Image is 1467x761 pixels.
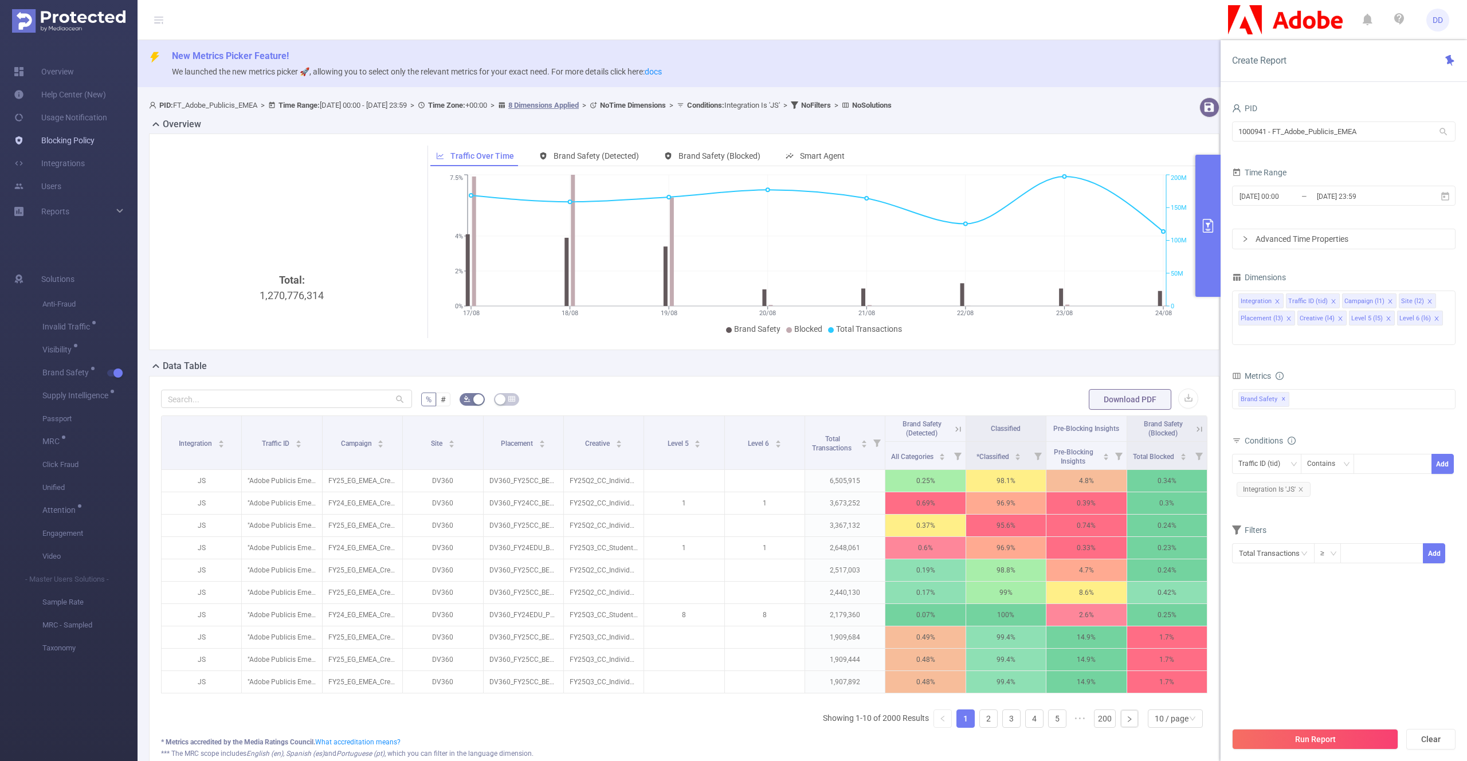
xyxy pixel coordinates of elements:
span: All Categories [891,453,935,461]
p: JS [162,604,241,626]
span: % [426,395,432,404]
p: FY25Q2_CC_Individual_CCIAllApps_tr_tr_Imaginarium_AN_728x90_NA_BAU.gif [5366119] [564,470,644,492]
span: > [831,101,842,109]
p: FY25Q2_CC_Individual_CCIAllApps_tr_tr_Imaginarium_AN_300x600_NA_BAU.gif [5366089] [564,559,644,581]
span: Brand Safety (Detected) [554,151,639,160]
span: Creative [585,440,611,448]
p: DV360 [403,559,483,581]
p: FY25Q2_CC_Individual_CCIAllApps_pl_pl_Imaginarium_AN_300x250_NA_BAU.gif [5366052] [564,515,644,536]
i: icon: close [1387,299,1393,305]
i: icon: info-circle [1288,437,1296,445]
i: Filter menu [1030,442,1046,469]
p: 98.1% [966,470,1046,492]
i: icon: caret-down [1180,456,1186,459]
img: Protected Media [12,9,125,33]
i: icon: caret-up [539,438,546,442]
div: Level 6 (l6) [1399,311,1431,326]
b: Total: [279,274,305,286]
span: Total Transactions [812,435,853,452]
span: Invalid Traffic [42,323,94,331]
div: Traffic ID (tid) [1238,454,1288,473]
i: icon: left [939,715,946,722]
p: JS [162,470,241,492]
span: Passport [42,407,138,430]
i: icon: close [1286,316,1292,323]
tspan: 0% [455,303,463,310]
span: Filters [1232,525,1266,535]
tspan: 24/08 [1155,309,1171,317]
span: MRC - Sampled [42,614,138,637]
span: Sample Rate [42,591,138,614]
span: Pre-Blocking Insights [1053,425,1119,433]
i: icon: close [1298,487,1304,492]
span: Traffic Over Time [450,151,514,160]
a: 1 [957,710,974,727]
p: 0.07% [885,604,965,626]
p: 8.6% [1046,582,1126,603]
p: 2,648,061 [805,537,885,559]
span: Smart Agent [800,151,845,160]
a: Overview [14,60,74,83]
div: Sort [539,438,546,445]
tspan: 17/08 [462,309,479,317]
button: Download PDF [1089,389,1171,410]
i: icon: close [1331,299,1336,305]
p: FY25_EG_EMEA_Creative_CCM_Acquisition_Buy_4200323233_P36036_Tier3 [271670] [323,470,402,492]
p: "Adobe Publicis Emea Tier 1" [27133] [242,537,321,559]
p: 8 [644,604,724,626]
p: FY25Q2_CC_Individual_CCIAllApps_tr_tr_Imaginarium_AN_300x250_NA_BAU.gif [5366059] [564,582,644,603]
i: icon: caret-up [861,438,868,442]
i: icon: down [1343,461,1350,469]
p: 100% [966,604,1046,626]
span: Campaign [341,440,374,448]
i: icon: thunderbolt [149,52,160,63]
tspan: 18/08 [562,309,578,317]
i: Filter menu [1191,442,1207,469]
i: icon: line-chart [436,152,444,160]
p: 95.6% [966,515,1046,536]
a: 2 [980,710,997,727]
p: DV360_FY25CC_BEH_AA-CustomIntentCompetitor_TR_DSK_BAN_728x90_NA_NA_ROI_NA [9348015] [484,470,563,492]
p: 96.9% [966,537,1046,559]
span: Anti-Fraud [42,293,138,316]
p: FY25_EG_EMEA_Creative_CCM_Acquisition_Buy_4200323233_P36036_Tier3 [271670] [323,559,402,581]
div: Sort [218,438,225,445]
div: Traffic ID (tid) [1288,294,1328,309]
p: "Adobe Publicis Emea Tier 3" [34289] [242,582,321,603]
span: Time Range [1232,168,1286,177]
span: Unified [42,476,138,499]
tspan: 50M [1171,270,1183,277]
div: icon: rightAdvanced Time Properties [1233,229,1455,249]
i: icon: caret-down [939,456,946,459]
button: Add [1431,454,1454,474]
i: icon: caret-up [775,438,781,442]
span: Attention [42,506,80,514]
tspan: 150M [1171,204,1187,211]
button: Run Report [1232,729,1398,750]
span: Dimensions [1232,273,1286,282]
p: 2,440,130 [805,582,885,603]
p: FY24_EG_EMEA_Creative_EDU_Acquisition_Buy_4200323233_P36036 [225039] [323,604,402,626]
b: No Solutions [852,101,892,109]
p: 96.9% [966,492,1046,514]
div: Sort [1103,452,1109,458]
span: Brand Safety [734,324,780,334]
i: icon: down [1330,550,1337,558]
i: icon: info-circle [1276,372,1284,380]
i: Filter menu [1111,442,1127,469]
p: 0.42% [1127,582,1207,603]
p: DV360_FY25CC_BEH_AA-CustomIntentCompetitor_TR_DSK_BAN_300x250_NA_NA_ROI_NA [9348013] [484,582,563,603]
li: Site (l2) [1399,293,1436,308]
div: Creative (l4) [1300,311,1335,326]
span: > [407,101,418,109]
p: 3,673,252 [805,492,885,514]
div: Sort [939,452,946,458]
p: DV360 [403,537,483,559]
i: icon: down [1291,461,1297,469]
li: Next 5 Pages [1071,709,1089,728]
i: Filter menu [950,442,966,469]
p: 0.3% [1127,492,1207,514]
li: 1 [956,709,975,728]
span: > [666,101,677,109]
a: What accreditation means? [315,738,401,746]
